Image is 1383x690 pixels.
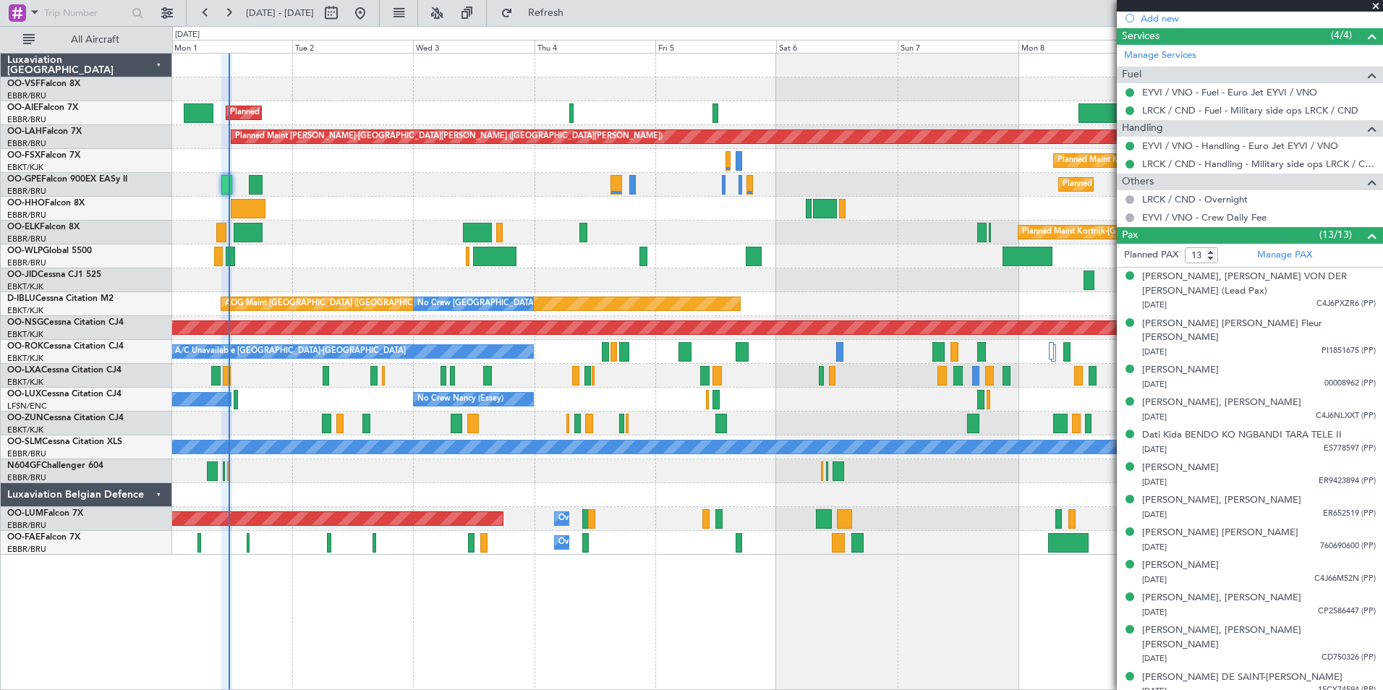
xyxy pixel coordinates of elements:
a: OO-NSGCessna Citation CJ4 [7,318,124,327]
input: Trip Number [44,2,127,24]
a: EBBR/BRU [7,234,46,244]
div: [PERSON_NAME] [PERSON_NAME] Fleur [PERSON_NAME] [1142,317,1376,345]
span: OO-ELK [7,223,40,231]
div: Tue 2 [292,40,413,53]
span: [DATE] [1142,653,1167,664]
a: EBBR/BRU [7,186,46,197]
span: OO-HHO [7,199,45,208]
a: EYVI / VNO - Crew Daily Fee [1142,211,1267,223]
div: Planned Maint [PERSON_NAME]-[GEOGRAPHIC_DATA][PERSON_NAME] ([GEOGRAPHIC_DATA][PERSON_NAME]) [235,126,663,148]
a: EBKT/KJK [7,353,43,364]
span: OO-NSG [7,318,43,327]
span: [DATE] [1142,299,1167,310]
a: OO-LUMFalcon 7X [7,509,83,518]
a: Manage PAX [1257,248,1312,263]
span: C4J6NLXXT (PP) [1316,410,1376,422]
div: Owner Melsbroek Air Base [558,508,657,529]
span: OO-VSF [7,80,41,88]
a: LRCK / CND - Overnight [1142,193,1248,205]
span: OO-LAH [7,127,42,136]
span: ER652519 (PP) [1323,508,1376,520]
span: D-IBLU [7,294,35,303]
div: Planned Maint Kortrijk-[GEOGRAPHIC_DATA] [1022,221,1191,243]
span: [DATE] [1142,574,1167,585]
a: EBKT/KJK [7,162,43,173]
a: OO-VSFFalcon 8X [7,80,80,88]
a: EYVI / VNO - Fuel - Euro Jet EYVI / VNO [1142,86,1317,98]
span: N604GF [7,461,41,470]
span: C4J66M52N (PP) [1314,573,1376,585]
div: AOG Maint [GEOGRAPHIC_DATA] ([GEOGRAPHIC_DATA] National) [225,293,476,315]
div: Planned Maint [GEOGRAPHIC_DATA] ([GEOGRAPHIC_DATA]) [230,102,458,124]
div: No Crew Nancy (Essey) [417,388,503,410]
span: (4/4) [1331,27,1352,43]
div: Mon 8 [1018,40,1139,53]
span: [DATE] [1142,444,1167,455]
div: Planned Maint Kortrijk-[GEOGRAPHIC_DATA] [1058,150,1226,171]
a: EBBR/BRU [7,90,46,101]
span: OO-LXA [7,366,41,375]
div: [PERSON_NAME], [PERSON_NAME] VON DER [PERSON_NAME] (Lead Pax) [1142,270,1376,298]
span: Others [1122,174,1154,190]
a: EBBR/BRU [7,138,46,149]
a: OO-FAEFalcon 7X [7,533,80,542]
label: Planned PAX [1124,248,1178,263]
span: OO-SLM [7,438,42,446]
div: Planned Maint [GEOGRAPHIC_DATA] ([GEOGRAPHIC_DATA] National) [1063,174,1324,195]
span: OO-FAE [7,533,41,542]
button: All Aircraft [16,28,157,51]
a: EBKT/KJK [7,281,43,292]
a: EBKT/KJK [7,377,43,388]
a: OO-AIEFalcon 7X [7,103,78,112]
div: Sat 6 [776,40,897,53]
span: 00008962 (PP) [1324,378,1376,390]
div: Owner Melsbroek Air Base [558,532,657,553]
a: OO-LXACessna Citation CJ4 [7,366,122,375]
a: OO-GPEFalcon 900EX EASy II [7,175,127,184]
div: [PERSON_NAME], [PERSON_NAME] [1142,591,1301,605]
button: Refresh [494,1,581,25]
div: Fri 5 [655,40,776,53]
span: All Aircraft [38,35,153,45]
span: OO-GPE [7,175,41,184]
span: Fuel [1122,67,1141,83]
a: OO-ZUNCessna Citation CJ4 [7,414,124,422]
a: EBKT/KJK [7,425,43,435]
a: EBBR/BRU [7,114,46,125]
div: [DATE] [175,29,200,41]
div: Thu 4 [535,40,655,53]
div: [PERSON_NAME], [PERSON_NAME] [PERSON_NAME] [1142,623,1376,652]
div: [PERSON_NAME], [PERSON_NAME] [1142,493,1301,508]
div: Mon 1 [171,40,292,53]
span: Services [1122,28,1159,45]
span: PI1851675 (PP) [1322,345,1376,357]
a: EBKT/KJK [7,329,43,340]
a: Manage Services [1124,48,1196,63]
span: 760690600 (PP) [1320,540,1376,553]
span: Pax [1122,227,1138,244]
a: OO-JIDCessna CJ1 525 [7,271,101,279]
a: EBBR/BRU [7,544,46,555]
a: EBBR/BRU [7,257,46,268]
a: EBBR/BRU [7,448,46,459]
span: [DATE] [1142,542,1167,553]
a: LRCK / CND - Handling - Military side ops LRCK / CND [1142,158,1376,170]
a: EYVI / VNO - Handling - Euro Jet EYVI / VNO [1142,140,1338,152]
div: Sun 7 [898,40,1018,53]
a: EBBR/BRU [7,210,46,221]
div: [PERSON_NAME] [PERSON_NAME] [1142,526,1298,540]
span: OO-ROK [7,342,43,351]
a: OO-SLMCessna Citation XLS [7,438,122,446]
a: EBBR/BRU [7,520,46,531]
a: D-IBLUCessna Citation M2 [7,294,114,303]
a: OO-ROKCessna Citation CJ4 [7,342,124,351]
div: [PERSON_NAME] [1142,363,1219,378]
a: OO-LUXCessna Citation CJ4 [7,390,122,399]
span: OO-WLP [7,247,43,255]
div: [PERSON_NAME], [PERSON_NAME] [1142,396,1301,410]
span: OO-JID [7,271,38,279]
span: CP2586447 (PP) [1318,605,1376,618]
a: LFSN/ENC [7,401,47,412]
span: OO-FSX [7,151,41,160]
a: OO-WLPGlobal 5500 [7,247,92,255]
